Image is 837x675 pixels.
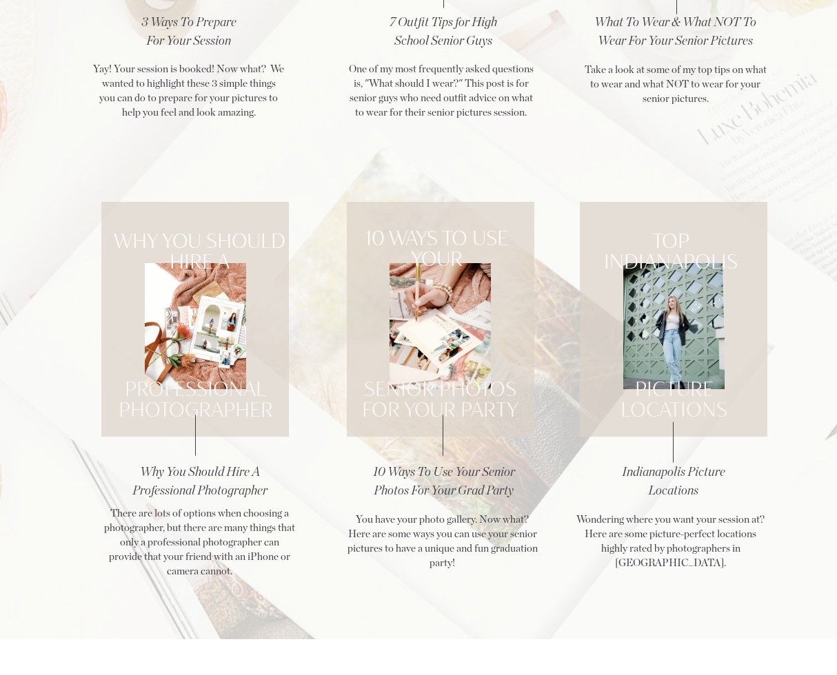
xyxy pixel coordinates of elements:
[592,378,756,422] a: PICTURE Locations
[125,464,274,501] a: Why You Should Hire A Professional Photographer
[575,512,766,573] p: Wondering where you want your session at? Here are some picture-perfect locations highly rated by...
[93,62,284,135] p: Yay! Your session is booked! Now what? We wanted to highlight these 3 simple things you can do to...
[382,14,505,52] a: 7 Outfit Tips for High School Senior Guys
[114,378,277,399] a: Professional Photographer
[347,512,538,573] p: You have your photo gallery. Now what? Here are some ways you can use your senior pictures to hav...
[101,230,297,274] a: WHY YOU Should Hire A
[345,62,536,135] p: One of my most frequently asked questions is, "What should I wear?" This post is for senior guys ...
[104,506,295,579] p: There are lots of options when choosing a photographer, but there are many things that only a pro...
[359,378,522,422] h1: Senior Photos for your Party
[573,230,769,274] a: TOPINDIanapolis
[573,230,769,274] h1: TOP INDIanapolis
[598,464,748,501] a: Indianapolis Picture Locations
[580,63,771,136] p: Take a look at some of my top tips on what to wear and what NOT to wear for your senior pictures.
[591,14,760,63] a: What To Wear & What NOT To Wear For Your Senior Pictures
[339,227,534,271] h1: 10 Ways to Use your
[369,464,518,501] h3: 10 Ways To Use Your Senior Photos For Your Grad Party
[138,14,239,52] a: 3 Ways To Prepare For Your Session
